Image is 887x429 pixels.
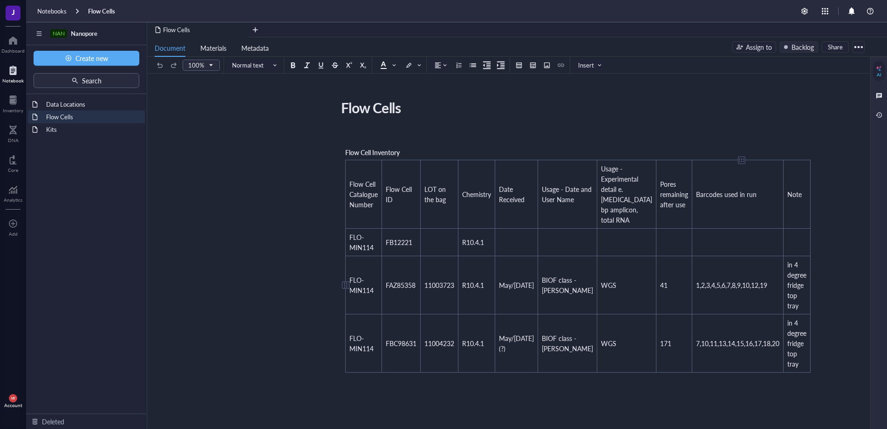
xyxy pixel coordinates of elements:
[499,280,534,290] span: May/[DATE]
[601,339,616,348] span: WGS
[696,280,767,290] span: 1,2,3,4,5,6,7,8,9,10,12,19
[746,42,772,52] div: Assign to
[200,43,226,53] span: Materials
[188,61,212,69] span: 100%
[542,334,593,353] span: BIOF class - [PERSON_NAME]
[4,197,22,203] div: Analytics
[542,275,593,295] span: BIOF class - [PERSON_NAME]
[241,43,269,53] span: Metadata
[386,280,416,290] span: FAZ85358
[660,280,668,290] span: 41
[349,334,374,353] span: FLO-MIN114
[601,280,616,290] span: WGS
[791,42,814,52] div: Backlog
[349,179,380,209] span: Flow Cell Catalogue Number
[542,184,594,204] span: Usage - Date and User Name
[232,61,278,69] span: Normal text
[660,179,690,209] span: Pores remaining after use
[3,108,23,113] div: Inventory
[53,30,65,37] div: NAN
[424,339,454,348] span: 11004232
[88,7,115,15] a: Flow Cells
[34,73,139,88] button: Search
[42,123,141,136] div: Kits
[155,43,185,53] span: Document
[3,93,23,113] a: Inventory
[601,164,654,225] span: Usage - Experimental detail e.[MEDICAL_DATA] bp amplicon, total RNA
[82,77,102,84] span: Search
[37,7,67,15] a: Notebooks
[877,72,881,77] div: AI
[4,182,22,203] a: Analytics
[822,41,849,53] button: Share
[71,29,97,38] span: Nanopore
[424,280,454,290] span: 11003723
[499,334,534,353] span: May/[DATE](?)
[34,51,139,66] button: Create new
[578,61,602,69] span: Insert
[787,260,808,310] span: in 4 degree fridge top tray
[2,63,24,83] a: Notebook
[349,232,374,252] span: FLO-MIN114
[386,339,416,348] span: FBC98631
[4,402,22,408] div: Account
[42,98,141,111] div: Data Locations
[787,190,802,199] span: Note
[2,78,24,83] div: Notebook
[9,231,18,237] div: Add
[345,148,400,157] span: Flow Cell Inventory
[1,33,25,54] a: Dashboard
[8,123,19,143] a: DNA
[42,110,141,123] div: Flow Cells
[8,152,18,173] a: Core
[499,184,525,204] span: Date Received
[787,318,808,368] span: in 4 degree fridge top tray
[696,339,779,348] span: 7,10,11,13,14,15,16,17,18,20
[42,416,64,427] div: Deleted
[386,238,412,247] span: FB12221
[386,184,414,204] span: Flow Cell ID
[462,190,491,199] span: Chemistry
[75,54,108,62] span: Create new
[337,96,669,119] div: Flow Cells
[1,48,25,54] div: Dashboard
[462,339,484,348] span: R10.4.1
[12,6,15,18] span: J
[462,238,484,247] span: R10.4.1
[349,275,374,295] span: FLO-MIN114
[828,43,843,51] span: Share
[11,396,15,400] span: MY
[462,280,484,290] span: R10.4.1
[660,339,671,348] span: 171
[8,167,18,173] div: Core
[8,137,19,143] div: DNA
[424,184,448,204] span: LOT on the bag
[696,190,757,199] span: Barcodes used in run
